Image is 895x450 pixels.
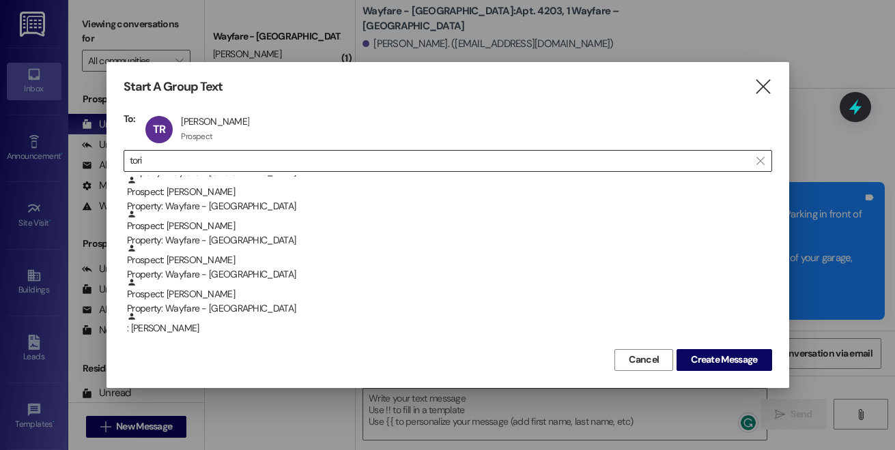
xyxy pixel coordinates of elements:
span: TR [153,122,165,136]
div: Property: Wayfare - [GEOGRAPHIC_DATA] [127,301,772,316]
h3: Start A Group Text [124,79,223,95]
div: Prospect: [PERSON_NAME]Property: Wayfare - [GEOGRAPHIC_DATA] [124,175,772,209]
div: Prospect [181,131,212,142]
div: Prospect: [PERSON_NAME]Property: Wayfare - [GEOGRAPHIC_DATA] [124,243,772,277]
div: Property: Wayfare - [GEOGRAPHIC_DATA] [127,233,772,247]
div: : [PERSON_NAME] [124,312,772,346]
div: Property: Wayfare - [GEOGRAPHIC_DATA] [127,267,772,282]
i:  [756,155,764,166]
h3: To: [124,112,136,125]
div: Prospect: [PERSON_NAME] [127,277,772,316]
i:  [754,80,772,94]
span: Create Message [691,352,757,367]
input: Search for any contact or apartment [130,151,750,170]
div: Prospect: [PERSON_NAME] [127,175,772,214]
span: Cancel [629,352,659,367]
div: Prospect: [PERSON_NAME]Property: Wayfare - [GEOGRAPHIC_DATA] [124,209,772,243]
div: Prospect: [PERSON_NAME] [127,209,772,248]
div: Prospect: [PERSON_NAME]Property: Wayfare - [GEOGRAPHIC_DATA] [124,277,772,312]
div: : [PERSON_NAME] [127,312,772,335]
div: Property: Wayfare - [GEOGRAPHIC_DATA] [127,199,772,213]
button: Clear text [750,151,771,171]
button: Create Message [677,349,771,371]
div: Prospect: [PERSON_NAME] [127,243,772,282]
button: Cancel [614,349,673,371]
div: [PERSON_NAME] [181,115,249,127]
